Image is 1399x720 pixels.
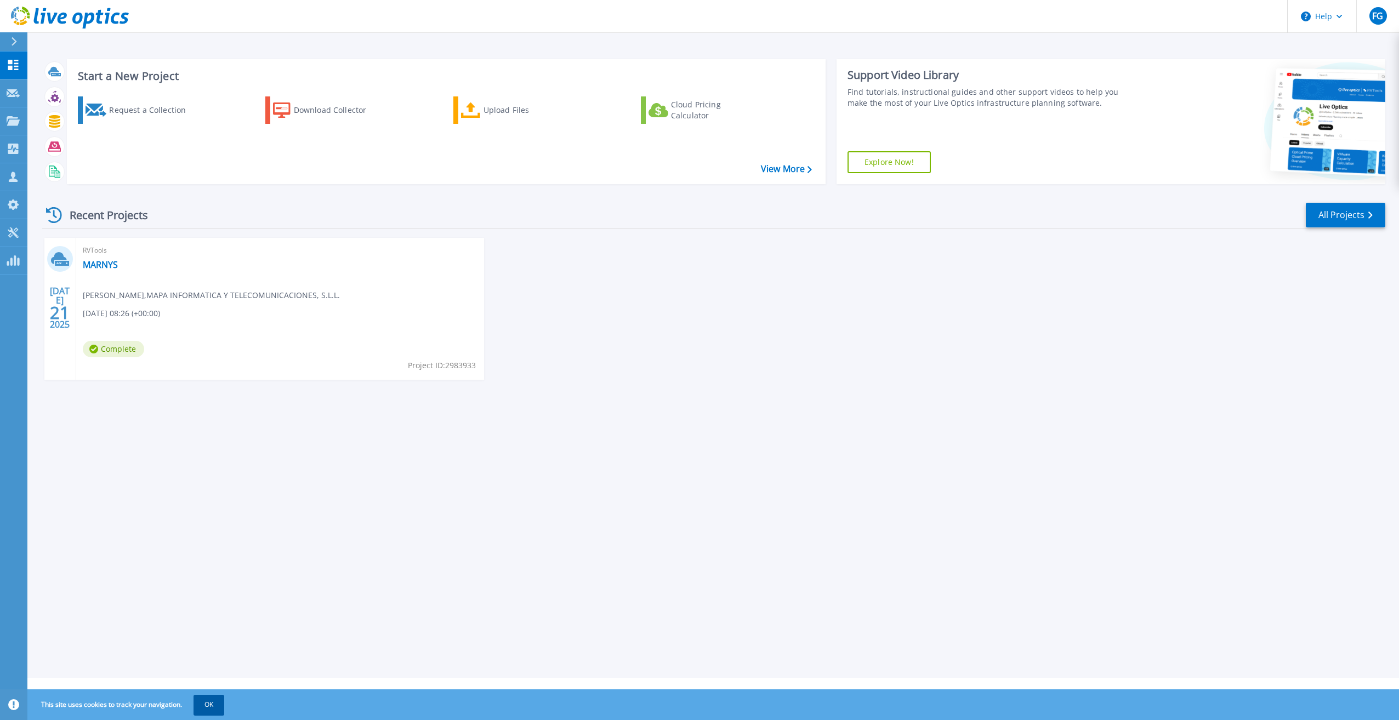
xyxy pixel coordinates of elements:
div: Cloud Pricing Calculator [671,99,759,121]
a: View More [761,164,812,174]
a: Cloud Pricing Calculator [641,96,763,124]
a: All Projects [1306,203,1385,227]
div: Recent Projects [42,202,163,228]
a: Explore Now! [848,151,931,173]
span: Project ID: 2983933 [408,359,476,372]
div: Download Collector [294,99,382,121]
div: Support Video Library [848,68,1131,82]
h3: Start a New Project [78,70,811,82]
button: OK [194,695,224,715]
span: [PERSON_NAME] , MAPA INFORMATICA Y TELECOMUNICACIONES, S.L.L. [83,289,340,301]
span: RVTools [83,244,477,256]
a: Download Collector [265,96,388,124]
div: Upload Files [484,99,571,121]
div: Find tutorials, instructional guides and other support videos to help you make the most of your L... [848,87,1131,108]
a: Request a Collection [78,96,200,124]
a: Upload Files [453,96,576,124]
span: [DATE] 08:26 (+00:00) [83,307,160,319]
span: This site uses cookies to track your navigation. [30,695,224,715]
span: Complete [83,341,144,357]
span: 21 [50,308,70,317]
div: [DATE] 2025 [49,288,70,328]
span: FG [1372,12,1383,20]
a: MARNYS [83,259,118,270]
div: Request a Collection [109,99,197,121]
